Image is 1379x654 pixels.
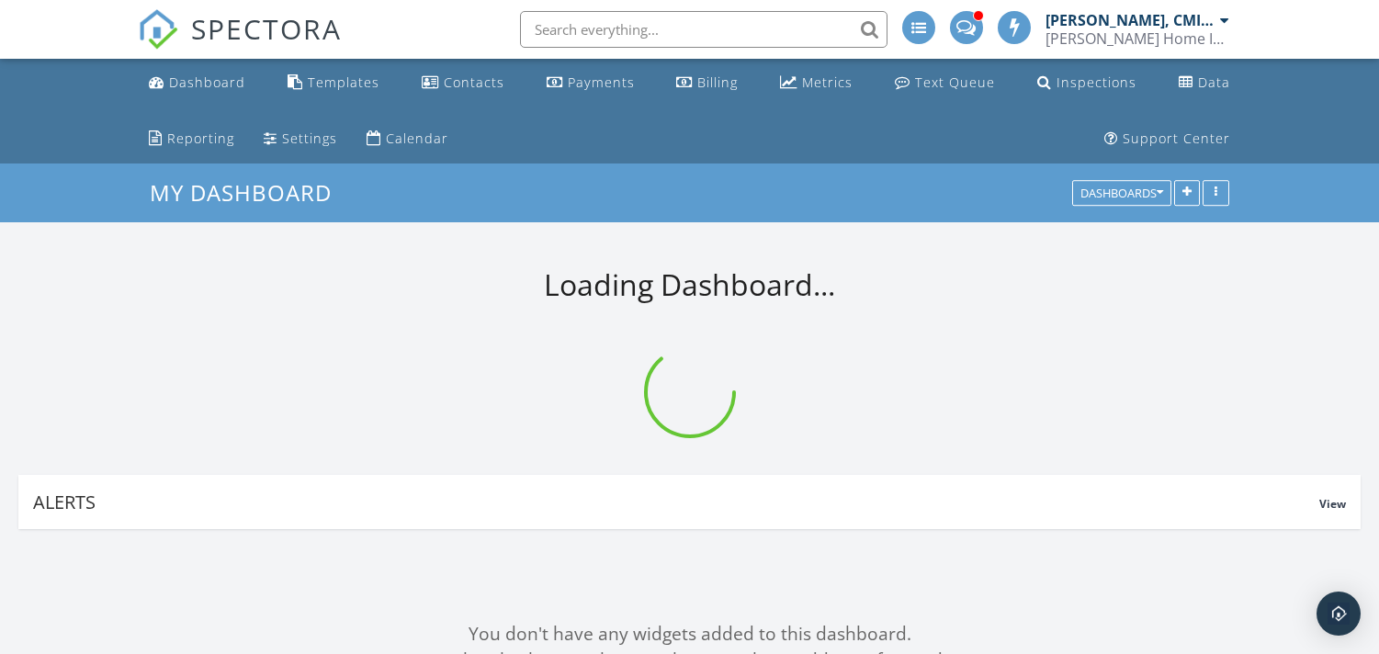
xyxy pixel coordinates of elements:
[1030,66,1144,100] a: Inspections
[802,73,853,91] div: Metrics
[33,490,1319,514] div: Alerts
[150,177,347,208] a: My Dashboard
[773,66,860,100] a: Metrics
[138,25,342,63] a: SPECTORA
[18,621,1361,648] div: You don't have any widgets added to this dashboard.
[1123,130,1230,147] div: Support Center
[256,122,345,156] a: Settings
[169,73,245,91] div: Dashboard
[1171,66,1238,100] a: Data
[1046,11,1215,29] div: [PERSON_NAME], CMI, ACI, CPI
[1046,29,1229,48] div: Nickelsen Home Inspections, LLC
[568,73,635,91] div: Payments
[280,66,387,100] a: Templates
[887,66,1002,100] a: Text Queue
[669,66,745,100] a: Billing
[167,130,234,147] div: Reporting
[386,130,448,147] div: Calendar
[520,11,887,48] input: Search everything...
[1072,181,1171,207] button: Dashboards
[138,9,178,50] img: The Best Home Inspection Software - Spectora
[282,130,337,147] div: Settings
[191,9,342,48] span: SPECTORA
[141,122,242,156] a: Reporting
[1097,122,1238,156] a: Support Center
[1080,187,1163,200] div: Dashboards
[1198,73,1230,91] div: Data
[1319,496,1346,512] span: View
[414,66,512,100] a: Contacts
[308,73,379,91] div: Templates
[1317,592,1361,636] div: Open Intercom Messenger
[1057,73,1136,91] div: Inspections
[539,66,642,100] a: Payments
[697,73,738,91] div: Billing
[444,73,504,91] div: Contacts
[915,73,995,91] div: Text Queue
[141,66,253,100] a: Dashboard
[359,122,456,156] a: Calendar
